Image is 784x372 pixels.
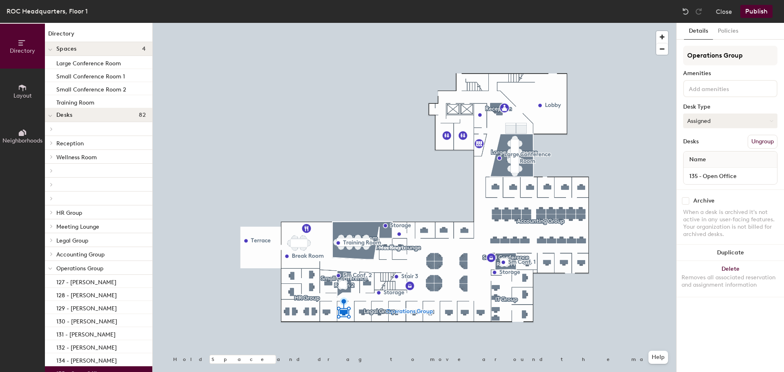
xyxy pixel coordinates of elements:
[716,5,732,18] button: Close
[13,92,32,99] span: Layout
[677,261,784,297] button: DeleteRemoves all associated reservation and assignment information
[693,198,715,204] div: Archive
[56,97,94,106] p: Training Room
[56,303,117,312] p: 129 - [PERSON_NAME]
[56,209,82,216] span: HR Group
[56,342,117,351] p: 132 - [PERSON_NAME]
[56,251,105,258] span: Accounting Group
[56,112,72,118] span: Desks
[713,23,743,40] button: Policies
[56,265,103,272] span: Operations Group
[56,71,125,80] p: Small Conference Room 1
[683,70,777,77] div: Amenities
[683,209,777,238] div: When a desk is archived it's not active in any user-facing features. Your organization is not bil...
[56,223,99,230] span: Meeting Lounge
[56,316,117,325] p: 130 - [PERSON_NAME]
[677,245,784,261] button: Duplicate
[683,114,777,128] button: Assigned
[695,7,703,16] img: Redo
[685,152,710,167] span: Name
[687,83,761,93] input: Add amenities
[740,5,773,18] button: Publish
[56,58,121,67] p: Large Conference Room
[56,154,97,161] span: Wellness Room
[2,137,42,144] span: Neighborhoods
[7,6,88,16] div: ROC Headquarters, Floor 1
[56,355,117,364] p: 134 - [PERSON_NAME]
[684,23,713,40] button: Details
[56,276,116,286] p: 127 - [PERSON_NAME]
[682,7,690,16] img: Undo
[142,46,146,52] span: 4
[45,29,152,42] h1: Directory
[682,274,779,289] div: Removes all associated reservation and assignment information
[56,46,77,52] span: Spaces
[56,84,126,93] p: Small Conference Room 2
[56,237,88,244] span: Legal Group
[685,170,775,182] input: Unnamed desk
[139,112,146,118] span: 82
[683,138,699,145] div: Desks
[648,351,668,364] button: Help
[10,47,35,54] span: Directory
[683,104,777,110] div: Desk Type
[56,290,117,299] p: 128 - [PERSON_NAME]
[748,135,777,149] button: Ungroup
[56,140,84,147] span: Reception
[56,329,116,338] p: 131 - [PERSON_NAME]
